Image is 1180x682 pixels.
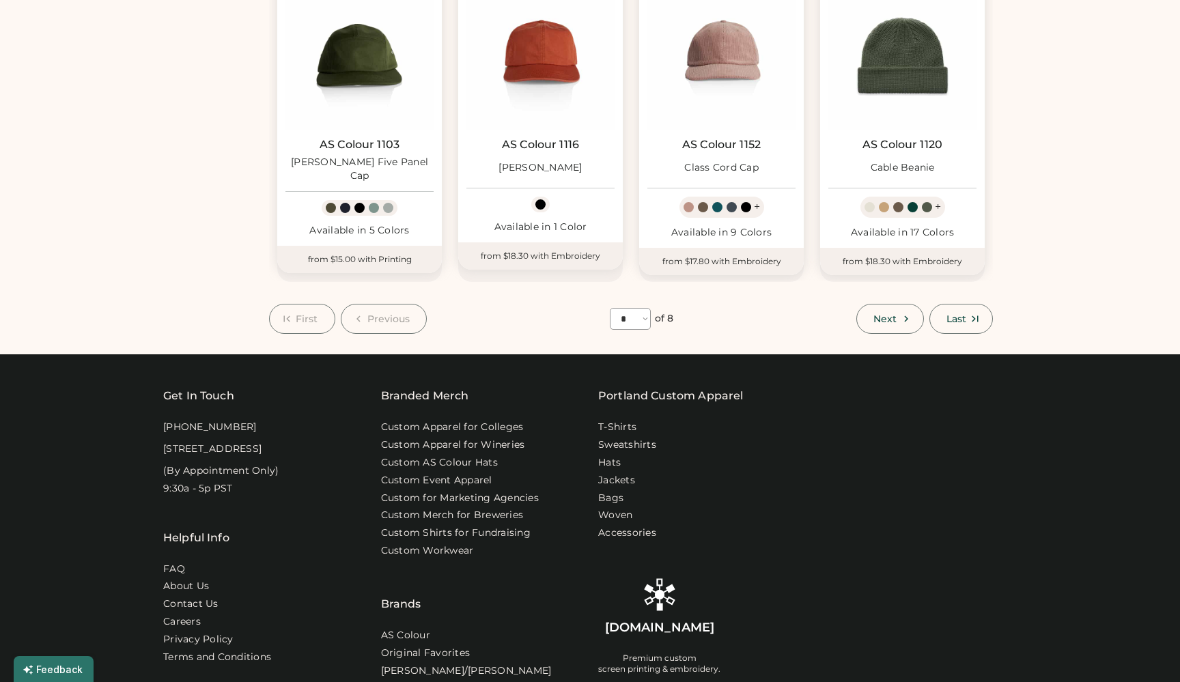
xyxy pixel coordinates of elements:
img: Rendered Logo - Screens [643,578,676,611]
div: of 8 [655,312,673,326]
div: Cable Beanie [871,161,935,175]
a: AS Colour [381,629,430,642]
a: Custom for Marketing Agencies [381,492,539,505]
a: FAQ [163,563,185,576]
a: Custom Apparel for Wineries [381,438,525,452]
button: Next [856,304,923,334]
a: AS Colour 1103 [320,138,399,152]
div: Helpful Info [163,530,229,546]
a: Original Favorites [381,647,470,660]
a: Custom AS Colour Hats [381,456,498,470]
span: Previous [367,314,410,324]
a: [PERSON_NAME]/[PERSON_NAME] [381,664,552,678]
a: Accessories [598,526,656,540]
div: Terms and Conditions [163,651,271,664]
div: from $17.80 with Embroidery [639,248,804,275]
a: Custom Shirts for Fundraising [381,526,531,540]
div: [STREET_ADDRESS] [163,442,262,456]
a: Custom Apparel for Colleges [381,421,524,434]
a: AS Colour 1152 [682,138,761,152]
a: Custom Workwear [381,544,474,558]
div: Available in 17 Colors [828,226,977,240]
div: from $15.00 with Printing [277,246,442,273]
a: Custom Event Apparel [381,474,492,487]
div: Get In Touch [163,388,234,404]
a: Woven [598,509,632,522]
a: Hats [598,456,621,470]
span: First [296,314,318,324]
div: + [754,199,760,214]
div: Brands [381,562,421,612]
div: [PERSON_NAME] [498,161,582,175]
div: Branded Merch [381,388,469,404]
button: First [269,304,335,334]
a: Contact Us [163,597,219,611]
div: Class Cord Cap [684,161,759,175]
button: Last [929,304,993,334]
div: [PHONE_NUMBER] [163,421,257,434]
a: Portland Custom Apparel [598,388,743,404]
div: from $18.30 with Embroidery [458,242,623,270]
a: Bags [598,492,623,505]
a: Jackets [598,474,635,487]
a: Privacy Policy [163,633,234,647]
span: Next [873,314,897,324]
button: Previous [341,304,427,334]
div: Premium custom screen printing & embroidery. [598,653,720,674]
a: T-Shirts [598,421,636,434]
a: Sweatshirts [598,438,656,452]
div: (By Appointment Only) [163,464,279,478]
div: Available in 9 Colors [647,226,796,240]
a: About Us [163,580,209,593]
div: Available in 1 Color [466,221,615,234]
div: Available in 5 Colors [285,224,434,238]
div: from $18.30 with Embroidery [820,248,985,275]
div: [PERSON_NAME] Five Panel Cap [285,156,434,183]
a: AS Colour 1116 [502,138,579,152]
div: + [935,199,941,214]
div: 9:30a - 5p PST [163,482,233,496]
a: AS Colour 1120 [862,138,942,152]
a: Custom Merch for Breweries [381,509,524,522]
span: Last [946,314,966,324]
div: [DOMAIN_NAME] [605,619,714,636]
a: Careers [163,615,201,629]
